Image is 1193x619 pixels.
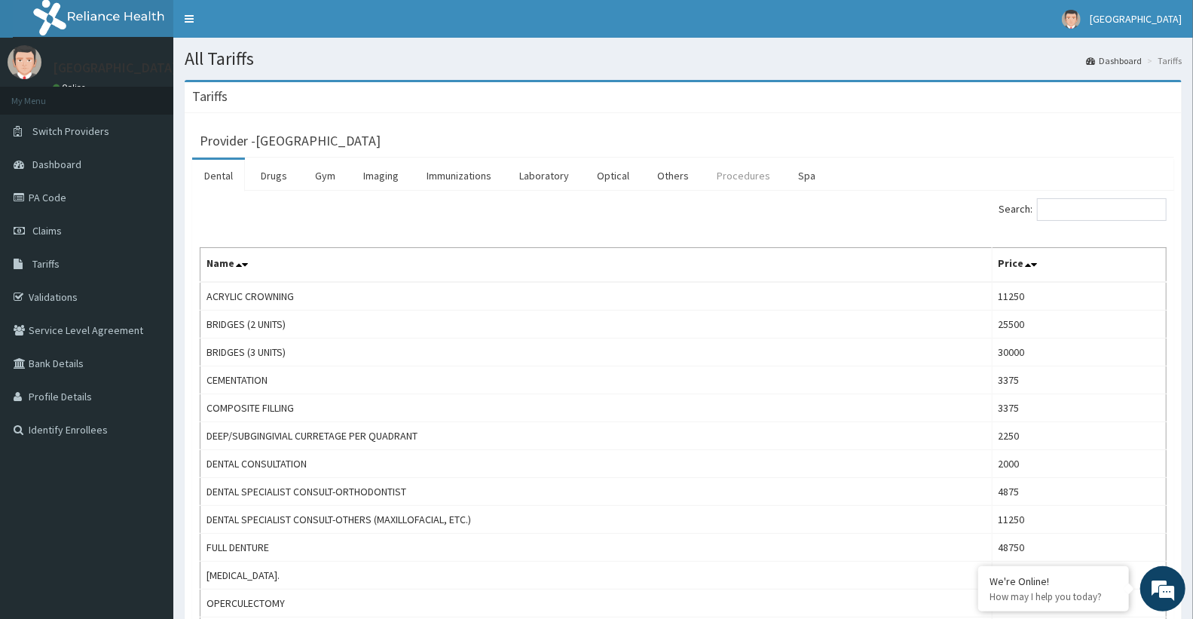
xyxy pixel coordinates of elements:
[1037,198,1167,221] input: Search:
[645,160,701,192] a: Others
[992,534,1166,562] td: 48750
[992,311,1166,339] td: 25500
[992,339,1166,366] td: 30000
[414,160,503,192] a: Immunizations
[992,248,1166,283] th: Price
[192,90,228,103] h3: Tariffs
[990,575,1118,588] div: We're Online!
[1062,10,1081,29] img: User Image
[200,311,993,339] td: BRIDGES (2 UNITS)
[992,394,1166,422] td: 3375
[32,158,81,171] span: Dashboard
[200,366,993,394] td: CEMENTATION
[200,134,381,148] h3: Provider - [GEOGRAPHIC_DATA]
[786,160,827,192] a: Spa
[1086,54,1142,67] a: Dashboard
[200,590,993,617] td: OPERCULECTOMY
[53,61,177,75] p: [GEOGRAPHIC_DATA]
[992,478,1166,506] td: 4875
[351,160,411,192] a: Imaging
[1143,54,1182,67] li: Tariffs
[992,282,1166,311] td: 11250
[200,562,993,590] td: [MEDICAL_DATA].
[200,478,993,506] td: DENTAL SPECIALIST CONSULT-ORTHODONTIST
[992,450,1166,478] td: 2000
[200,339,993,366] td: BRIDGES (3 UNITS)
[1090,12,1182,26] span: [GEOGRAPHIC_DATA]
[999,198,1167,221] label: Search:
[249,160,299,192] a: Drugs
[990,590,1118,603] p: How may I help you today?
[32,224,62,237] span: Claims
[200,450,993,478] td: DENTAL CONSULTATION
[303,160,347,192] a: Gym
[200,534,993,562] td: FULL DENTURE
[200,394,993,422] td: COMPOSITE FILLING
[192,160,245,192] a: Dental
[53,82,89,93] a: Online
[992,366,1166,394] td: 3375
[8,45,41,79] img: User Image
[992,506,1166,534] td: 11250
[185,49,1182,69] h1: All Tariffs
[200,506,993,534] td: DENTAL SPECIALIST CONSULT-OTHERS (MAXILLOFACIAL, ETC.)
[992,422,1166,450] td: 2250
[200,422,993,450] td: DEEP/SUBGINGIVIAL CURRETAGE PER QUADRANT
[32,124,109,138] span: Switch Providers
[200,282,993,311] td: ACRYLIC CROWNING
[32,257,60,271] span: Tariffs
[585,160,641,192] a: Optical
[705,160,782,192] a: Procedures
[200,248,993,283] th: Name
[992,562,1166,590] td: 7125
[507,160,581,192] a: Laboratory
